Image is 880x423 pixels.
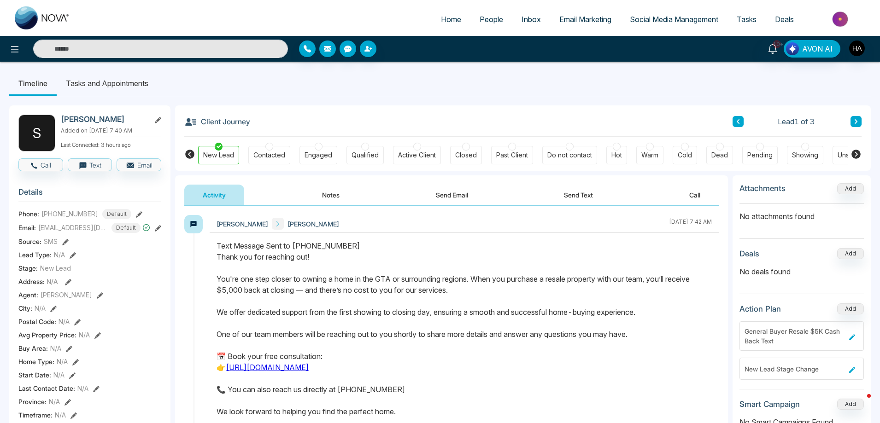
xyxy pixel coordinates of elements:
button: AVON AI [784,40,840,58]
span: 10+ [773,40,781,48]
span: [EMAIL_ADDRESS][DOMAIN_NAME] [38,223,107,232]
div: Closed [455,151,477,160]
span: N/A [59,317,70,326]
span: Tasks [737,15,757,24]
img: Market-place.gif [808,9,874,29]
h3: Client Journey [184,115,250,128]
span: Social Media Management [630,15,718,24]
a: Email Marketing [550,11,621,28]
a: Home [432,11,470,28]
div: Engaged [305,151,332,160]
span: Home Type : [18,357,54,366]
span: Agent: [18,290,38,300]
p: Last Connected: 3 hours ago [61,139,161,149]
div: Warm [641,151,658,160]
li: Tasks and Appointments [57,71,158,96]
div: [DATE] 7:42 AM [669,218,712,230]
span: Email Marketing [559,15,611,24]
div: Active Client [398,151,436,160]
span: Lead Type: [18,250,52,260]
button: Add [837,399,864,410]
span: SMS [44,237,58,246]
span: New Lead [40,263,71,273]
div: Do not contact [547,151,592,160]
span: N/A [57,357,68,366]
span: Buy Area : [18,343,48,353]
span: Postal Code : [18,317,56,326]
span: Email: [18,223,36,232]
span: Address: [18,277,58,286]
img: Lead Flow [786,42,799,55]
span: N/A [49,397,60,406]
span: City : [18,303,32,313]
div: Unspecified [838,151,874,160]
div: New Lead [203,151,234,160]
span: Default [111,223,141,233]
span: N/A [77,383,88,393]
a: 10+ [762,40,784,56]
p: No deals found [739,266,864,277]
span: [PHONE_NUMBER] [41,209,98,219]
span: N/A [53,370,65,380]
span: N/A [50,343,61,353]
span: [PERSON_NAME] [41,290,92,300]
button: Text [68,158,112,171]
h3: Deals [739,249,759,258]
span: Add [837,184,864,192]
img: Nova CRM Logo [15,6,70,29]
span: Lead 1 of 3 [778,116,815,127]
button: Send Text [546,185,611,205]
span: Inbox [522,15,541,24]
h3: Smart Campaign [739,400,800,409]
a: Tasks [727,11,766,28]
h3: Details [18,187,161,202]
div: New Lead Stage Change [745,364,845,374]
a: Inbox [512,11,550,28]
span: Last Contact Date : [18,383,75,393]
h3: Action Plan [739,304,781,313]
a: Social Media Management [621,11,727,28]
img: User Avatar [849,41,865,56]
span: People [480,15,503,24]
button: Notes [304,185,358,205]
span: Default [102,209,131,219]
span: N/A [47,278,58,285]
button: Add [837,183,864,194]
span: Phone: [18,209,39,219]
span: [PERSON_NAME] [217,219,268,229]
span: N/A [54,250,65,260]
span: Home [441,15,461,24]
div: Showing [792,151,818,160]
span: Timeframe : [18,410,53,420]
button: Add [837,303,864,314]
h3: Attachments [739,184,786,193]
span: N/A [79,330,90,340]
span: Province : [18,397,47,406]
span: Source: [18,237,41,246]
h2: [PERSON_NAME] [61,115,147,124]
div: S [18,115,55,151]
div: Past Client [496,151,528,160]
div: Dead [711,151,728,160]
iframe: Intercom live chat [849,392,871,414]
button: Call [18,158,63,171]
div: Pending [747,151,773,160]
span: [PERSON_NAME] [287,219,339,229]
button: Activity [184,185,244,205]
span: N/A [55,410,66,420]
div: Contacted [253,151,285,160]
div: Cold [678,151,692,160]
button: Email [117,158,161,171]
p: No attachments found [739,204,864,222]
div: Qualified [352,151,379,160]
span: Start Date : [18,370,51,380]
span: AVON AI [802,43,833,54]
a: People [470,11,512,28]
a: Deals [766,11,803,28]
span: Deals [775,15,794,24]
p: Added on [DATE] 7:40 AM [61,127,161,135]
span: Avg Property Price : [18,330,76,340]
span: N/A [35,303,46,313]
li: Timeline [9,71,57,96]
div: General Buyer Resale $5K Cash Back Text [745,326,845,346]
